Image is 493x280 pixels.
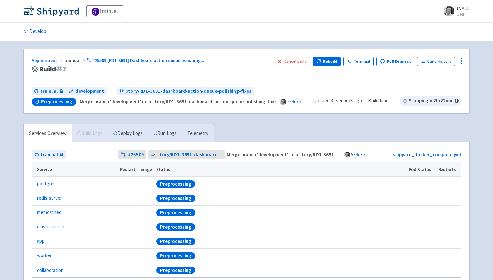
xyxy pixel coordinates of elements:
[343,57,374,66] a: Terminal
[32,162,118,177] th: Service
[37,180,56,188] a: postgres
[331,97,362,104] time: 31 seconds ago
[274,57,310,66] button: Cancel build
[108,124,148,142] a: Deploy Logs
[313,57,341,66] button: Rebuild
[440,6,470,16] a: LVALL User
[87,58,205,63] a: #25509 [RD1-3691] Dashboard action queue polishing...
[118,150,146,159] a: #25509
[37,238,45,245] a: app
[148,124,182,142] a: Run Logs
[351,151,367,157] a: 539c3bf
[23,23,46,41] a: Develop
[117,87,254,96] a: story/RD1-3691-dashboard-action-queue-polishing-fixes
[75,88,104,95] span: development
[368,97,389,105] span: Build time
[64,58,87,63] span: trainual
[92,58,204,63] span: #25509 [RD1-3691] Dashboard action queue polishing ...
[156,223,195,231] div: Preprocessing
[457,5,470,11] span: LVALL
[287,98,303,105] a: 539c3bf
[156,180,195,188] div: Preprocessing
[156,252,195,259] div: Preprocessing
[37,194,62,202] a: redis-server
[32,58,64,63] a: Applications
[157,151,222,158] span: story/RD1-3691-dashboard-action-queue-polishing-fixes
[32,87,66,96] a: trainual
[393,151,461,157] a: shipyard_docker_compose.yml
[41,151,58,158] span: trainual
[156,195,195,202] div: Preprocessing
[56,64,66,74] span: # 7
[37,267,64,274] a: collaboration
[66,87,107,96] a: development
[137,162,154,177] th: Image
[182,124,214,142] a: Telemetry
[40,88,58,95] span: trainual
[37,252,52,259] a: worker
[37,209,62,216] a: memcached
[37,223,64,231] a: elasticsearch
[128,151,144,158] strong: # 25509
[436,162,461,177] th: Restarts
[39,65,66,73] span: Build
[109,88,114,95] span: ←
[400,96,461,106] span: Stopping in 2 hr 22 min
[313,97,362,104] span: Queued
[156,209,195,216] div: Preprocessing
[41,98,72,105] span: Preprocessing
[407,162,436,177] th: Pod Status
[80,98,278,105] strong: Merge branch 'development' into story/RD1-3691-dashboard-action-queue-polishing-fixes
[154,162,407,177] th: Status
[313,96,461,106] div: ·
[118,162,137,177] th: Restart
[148,150,225,159] a: story/RD1-3691-dashboard-action-queue-polishing-fixes
[390,97,396,105] span: -:--
[227,151,425,157] strong: Merge branch 'development' into story/RD1-3691-dashboard-action-queue-polishing-fixes
[86,5,123,17] a: trainual
[417,57,455,66] a: Build History
[156,267,195,274] div: Preprocessing
[156,238,195,245] div: Preprocessing
[24,124,72,142] a: Services Overview
[457,12,470,16] small: User
[126,88,251,95] span: story/RD1-3691-dashboard-action-queue-polishing-fixes
[376,57,414,66] a: Pull Request
[32,150,66,159] a: trainual
[23,6,79,16] img: Shipyard logo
